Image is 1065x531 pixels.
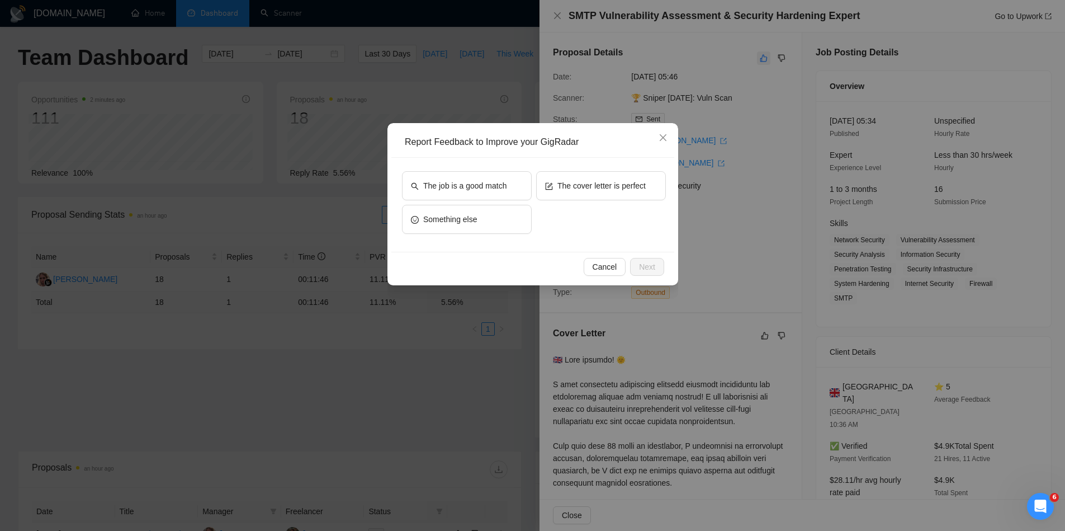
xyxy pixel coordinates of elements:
[557,180,646,192] span: The cover letter is perfect
[659,133,668,142] span: close
[405,136,669,148] div: Report Feedback to Improve your GigRadar
[545,181,553,190] span: form
[423,180,507,192] span: The job is a good match
[402,171,532,200] button: searchThe job is a good match
[1050,493,1059,502] span: 6
[402,205,532,234] button: smileSomething else
[411,215,419,223] span: smile
[592,261,617,273] span: Cancel
[630,258,664,276] button: Next
[583,258,626,276] button: Cancel
[423,213,477,225] span: Something else
[648,123,678,153] button: Close
[536,171,666,200] button: formThe cover letter is perfect
[1027,493,1054,520] iframe: Intercom live chat
[411,181,419,190] span: search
